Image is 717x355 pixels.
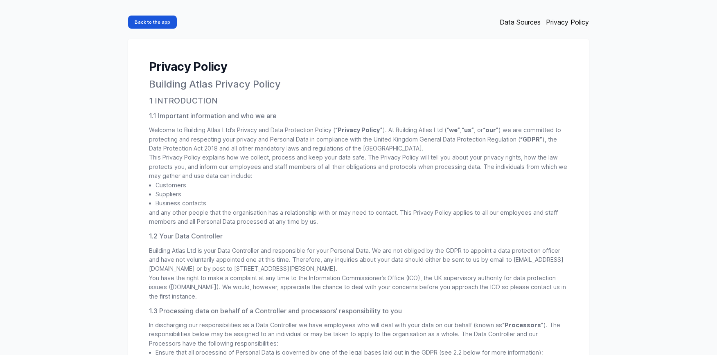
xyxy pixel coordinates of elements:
h3: 1.3 Processing data on behalf of a Controller and processors’ responsibility to you [149,306,568,315]
p: This Privacy Policy explains how we collect, process and keep your data safe. The Privacy Policy ... [149,153,568,180]
h3: 1.1 Important information and who we are [149,111,568,120]
strong: “us” [462,126,474,133]
p: You have the right to make a complaint at any time to the Information Commissioner’s Office (ICO)... [149,274,568,301]
a: Privacy Policy [546,18,589,26]
strong: “we” [446,126,460,133]
p: In discharging our responsibilities as a Data Controller we have employees who will deal with you... [149,321,568,348]
li: Customers [156,181,568,190]
strong: “GDPR” [520,136,542,143]
h3: 1.2 Your Data Controller [149,231,568,240]
p: Welcome to Building Atlas Ltd’s Privacy and Data Protection Policy ( ). At Building Atlas Ltd ( ,... [149,126,568,153]
strong: “Privacy Policy” [335,126,383,133]
p: Building Atlas Ltd is your Data Controller and responsible for your Personal Data. We are not obl... [149,246,568,274]
li: Suppliers [156,190,568,199]
h2: 1 INTRODUCTION [149,96,568,106]
strong: “our” [483,126,498,133]
li: Business contacts [156,199,568,208]
h1: Privacy Policy [149,60,568,73]
a: Back to the app [128,16,177,29]
p: and any other people that the organisation has a relationship with or may need to contact. This P... [149,208,568,227]
a: Data Sources [500,18,541,26]
strong: “Processors” [502,321,543,328]
h1: Building Atlas Privacy Policy [149,79,568,90]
